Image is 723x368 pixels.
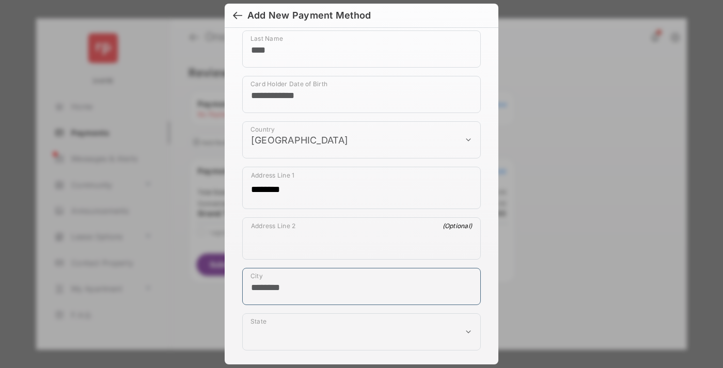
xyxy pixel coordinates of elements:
[242,217,481,260] div: payment_method_screening[postal_addresses][addressLine2]
[242,268,481,305] div: payment_method_screening[postal_addresses][locality]
[242,167,481,209] div: payment_method_screening[postal_addresses][addressLine1]
[242,121,481,158] div: payment_method_screening[postal_addresses][country]
[247,10,371,21] div: Add New Payment Method
[242,313,481,350] div: payment_method_screening[postal_addresses][administrativeArea]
